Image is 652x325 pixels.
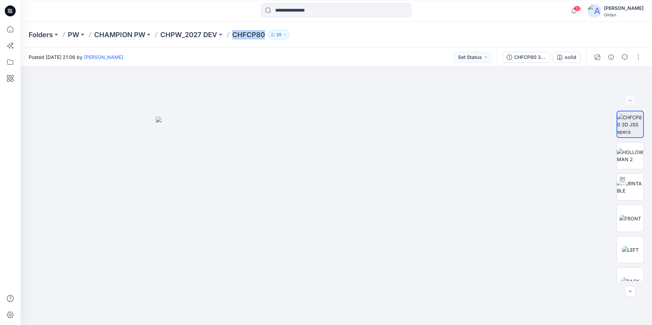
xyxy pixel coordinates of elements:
img: HOLLOWMAN 2 [617,149,643,163]
div: solid [565,53,576,61]
img: eyJhbGciOiJIUzI1NiIsImtpZCI6IjAiLCJzbHQiOiJzZXMiLCJ0eXAiOiJKV1QifQ.eyJkYXRhIjp7InR5cGUiOiJzdG9yYW... [156,117,517,325]
a: CHPW_2027 DEV [160,30,217,40]
a: PW [68,30,79,40]
a: Folders [29,30,53,40]
p: 35 [276,31,281,38]
div: CHFCP80 3D JSS [514,53,546,61]
img: avatar [588,4,601,18]
img: FRONT [619,215,641,222]
button: 35 [268,30,290,40]
div: Gildan [604,12,643,17]
button: solid [553,52,581,63]
button: CHFCP80 3D JSS [502,52,550,63]
a: [PERSON_NAME] [84,54,123,60]
span: Posted [DATE] 21:06 by [29,53,123,61]
img: CHFCP80 3D JSS specs [617,114,643,135]
a: CHAMPION PW [94,30,145,40]
img: TURNTABLE [617,180,643,194]
img: BACK [621,278,639,285]
div: [PERSON_NAME] [604,4,643,12]
button: Details [606,52,617,63]
span: 33 [574,6,581,11]
p: CHFCP80 [232,30,265,40]
img: LEFT [622,246,639,253]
